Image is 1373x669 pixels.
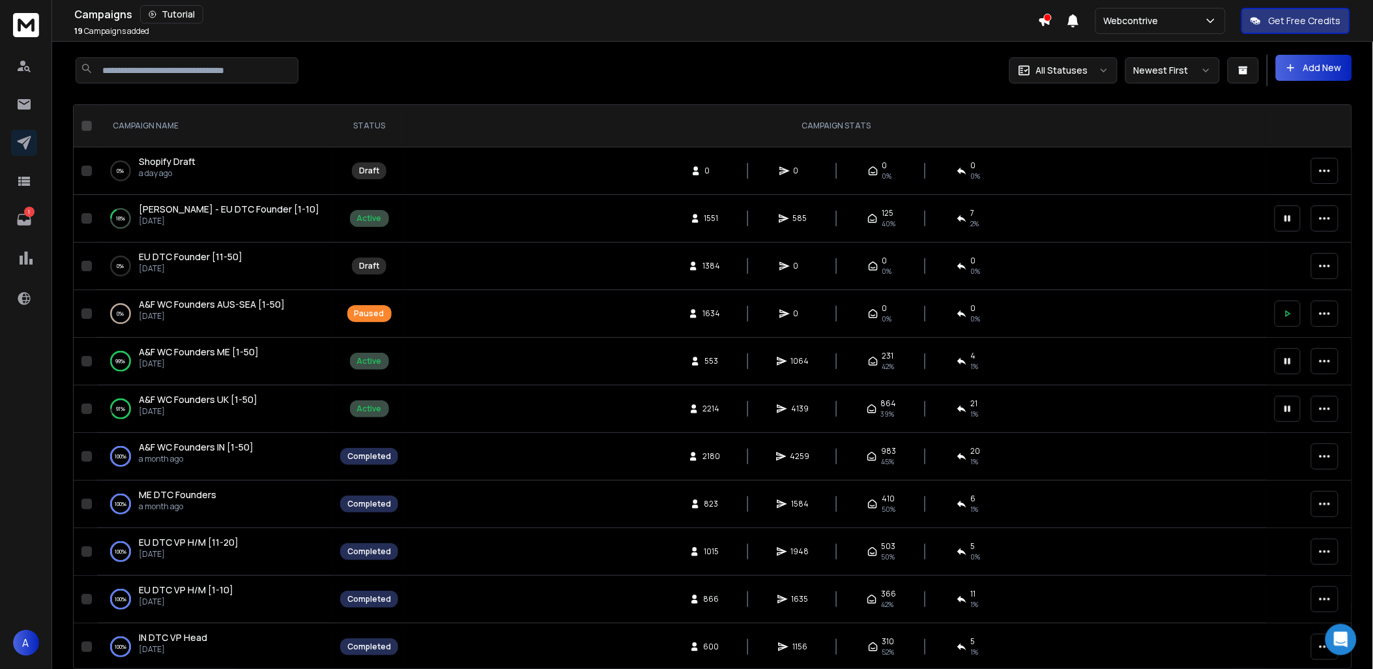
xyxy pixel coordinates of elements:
span: Shopify Draft [139,155,195,168]
span: 42 % [882,361,895,372]
td: 100%ME DTC Foundersa month ago [97,481,332,528]
span: 823 [704,499,719,509]
span: 0% [882,171,892,181]
span: 45 % [881,456,894,467]
span: 52 % [882,647,895,657]
span: 1 % [971,599,979,610]
span: 125 [882,208,893,218]
a: [PERSON_NAME] - EU DTC Founder [1-10] [139,203,319,216]
p: a month ago [139,454,253,464]
span: 866 [704,594,719,604]
p: Get Free Credits [1269,14,1341,27]
button: Newest First [1125,57,1220,83]
span: 40 % [882,218,895,229]
span: 1 % [971,409,979,419]
span: 2 % [971,218,979,229]
td: 100%EU DTC VP H/M [1-10][DATE] [97,576,332,623]
th: CAMPAIGN STATS [406,105,1267,147]
span: IN DTC VP Head [139,631,207,644]
span: 410 [882,494,895,504]
span: 21 [971,398,978,409]
div: Draft [359,166,379,176]
span: 1584 [791,499,809,509]
span: 366 [881,589,896,599]
span: A&F WC Founders IN [1-50] [139,441,253,453]
a: A&F WC Founders UK [1-50] [139,393,257,406]
div: Campaigns [74,5,1038,23]
span: 0 [882,256,888,266]
span: 5 [971,541,976,552]
span: ME DTC Founders [139,488,216,501]
td: 100%EU DTC VP H/M [11-20][DATE] [97,528,332,576]
p: [DATE] [139,406,257,417]
button: Get Free Credits [1241,8,1350,34]
p: a month ago [139,501,216,512]
span: 39 % [881,409,895,419]
span: 1384 [702,261,720,271]
p: 100 % [115,545,126,558]
div: Draft [359,261,379,271]
span: A&F WC Founders AUS-SEA [1-50] [139,298,285,310]
p: [DATE] [139,597,233,607]
p: Campaigns added [74,26,149,37]
a: 1 [11,207,37,233]
td: 0%Shopify Drafta day ago [97,147,332,195]
p: 0 % [117,260,124,273]
td: 0%A&F WC Founders AUS-SEA [1-50][DATE] [97,290,332,338]
p: [DATE] [139,311,285,321]
button: A [13,630,39,656]
p: [DATE] [139,263,242,274]
span: 1 % [971,361,979,372]
th: STATUS [332,105,406,147]
span: EU DTC VP H/M [11-20] [139,536,238,548]
a: EU DTC VP H/M [11-20] [139,536,238,549]
span: 0 % [971,552,981,562]
span: 864 [881,398,897,409]
span: 1635 [792,594,809,604]
a: A&F WC Founders IN [1-50] [139,441,253,454]
div: Completed [347,642,391,652]
span: 983 [881,446,896,456]
span: 0 [794,166,807,176]
span: 0 [882,303,888,314]
span: 50 % [882,504,895,514]
p: 1 [24,207,35,217]
div: Completed [347,451,391,462]
div: Active [357,213,382,224]
p: 0 % [117,307,124,320]
span: 553 [704,356,718,366]
span: A&F WC Founders ME [1-50] [139,346,259,358]
span: 4259 [790,451,810,462]
span: 0 [971,303,976,314]
p: Webcontrive [1104,14,1164,27]
p: 100 % [115,640,126,653]
div: Completed [347,594,391,604]
span: 2180 [702,451,720,462]
span: 50 % [882,552,895,562]
span: 231 [882,351,894,361]
div: Completed [347,499,391,509]
a: A&F WC Founders AUS-SEA [1-50] [139,298,285,311]
span: 4 [971,351,976,361]
span: 1634 [702,308,720,319]
p: 18 % [116,212,125,225]
a: EU DTC Founder [11-50] [139,250,242,263]
span: 1 % [971,504,979,514]
a: Shopify Draft [139,155,195,168]
div: Open Intercom Messenger [1325,624,1357,655]
p: a day ago [139,168,195,179]
span: 585 [793,213,807,224]
div: Completed [347,546,391,557]
span: 0% [971,171,981,181]
div: Active [357,356,382,366]
span: 4139 [791,404,809,414]
span: 1551 [704,213,719,224]
td: 18%[PERSON_NAME] - EU DTC Founder [1-10][DATE] [97,195,332,243]
span: 0 [794,308,807,319]
th: CAMPAIGN NAME [97,105,332,147]
span: 503 [882,541,896,552]
span: 0% [882,314,892,324]
span: 5 [971,636,976,647]
td: 91%A&F WC Founders UK [1-50][DATE] [97,385,332,433]
span: 0 [971,256,976,266]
